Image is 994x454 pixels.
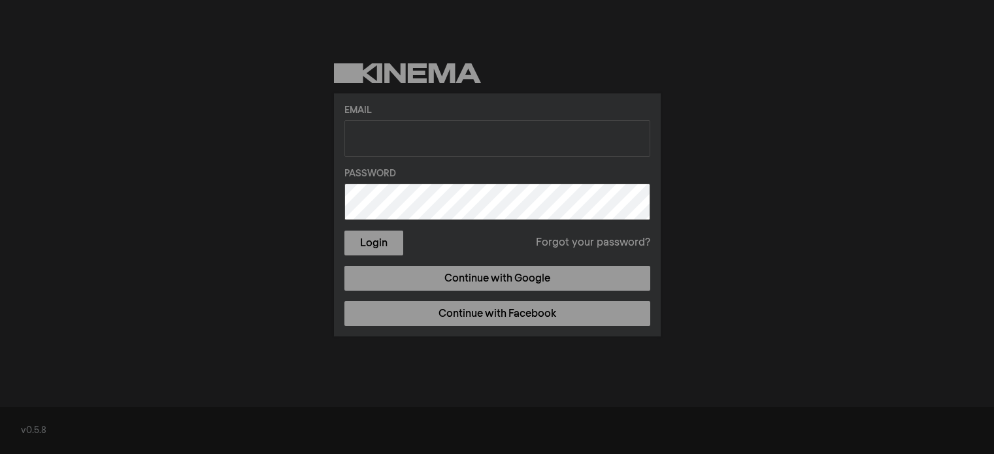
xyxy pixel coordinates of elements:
[536,235,650,251] a: Forgot your password?
[344,266,650,291] a: Continue with Google
[344,104,650,118] label: Email
[21,424,973,438] div: v0.5.8
[344,301,650,326] a: Continue with Facebook
[344,231,403,255] button: Login
[344,167,650,181] label: Password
